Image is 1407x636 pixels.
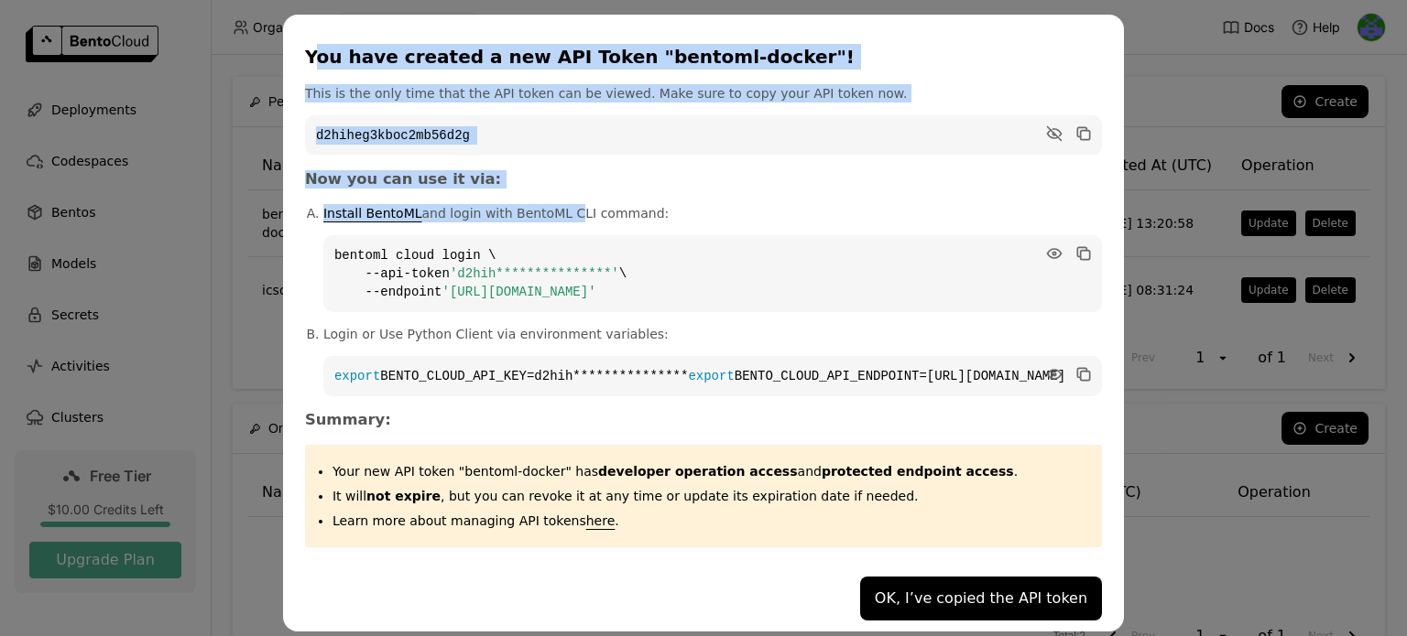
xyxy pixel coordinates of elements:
strong: not expire [366,489,441,503]
a: here [586,513,616,528]
p: It will , but you can revoke it at any time or update its expiration date if needed. [333,487,1088,505]
p: Your new API token "bentoml-docker" has . [333,462,1088,480]
div: You have created a new API Token "bentoml-docker"! [305,44,1095,70]
strong: developer operation access [598,464,798,479]
a: Install BentoML [323,206,422,221]
span: export [688,369,734,383]
span: '[URL][DOMAIN_NAME]' [442,285,596,299]
span: export [334,369,380,383]
button: OK, I’ve copied the API token [860,577,1102,620]
p: Learn more about managing API tokens . [333,512,1088,530]
code: d2hiheg3kboc2mb56d2g [305,115,1102,156]
strong: protected endpoint access [822,464,1014,479]
p: This is the only time that the API token can be viewed. Make sure to copy your API token now. [305,84,1102,102]
h3: Summary: [305,411,1102,429]
p: Login or Use Python Client via environment variables: [323,325,1102,343]
span: and [598,464,1014,479]
h3: Now you can use it via: [305,170,1102,189]
code: bentoml cloud login \ --api-token \ --endpoint [323,235,1102,312]
div: dialog [283,15,1124,631]
p: and login with BentoML CLI command: [323,204,1102,222]
code: BENTO_CLOUD_API_KEY=d2hih*************** BENTO_CLOUD_API_ENDPOINT=[URL][DOMAIN_NAME] [323,356,1102,396]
